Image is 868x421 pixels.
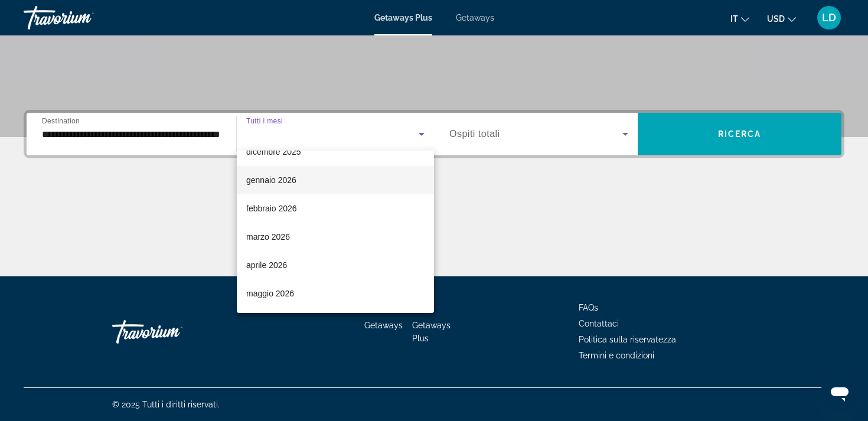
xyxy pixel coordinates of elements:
span: febbraio 2026 [246,201,297,216]
span: marzo 2026 [246,230,290,244]
span: gennaio 2026 [246,173,296,187]
span: aprile 2026 [246,258,287,272]
span: maggio 2026 [246,286,294,301]
iframe: Кнопка запуска окна обмена сообщениями [821,374,859,412]
span: dicembre 2025 [246,145,301,159]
